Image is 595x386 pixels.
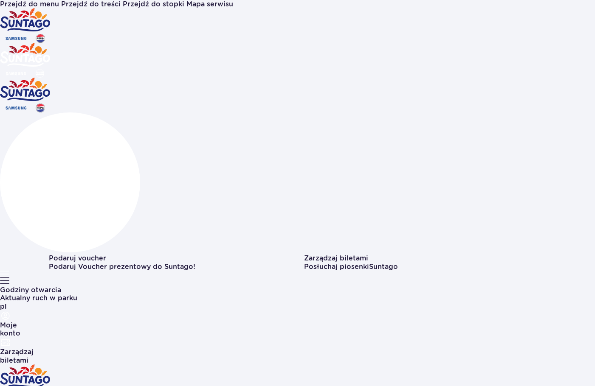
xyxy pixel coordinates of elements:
span: Posłuchaj piosenki [304,263,398,271]
span: Suntago [369,263,398,271]
a: Zarządzaj biletami [304,254,368,262]
a: Podaruj Voucher prezentowy do Suntago! [49,263,195,271]
button: Posłuchaj piosenkiSuntago [304,263,398,271]
a: Podaruj voucher [49,254,106,262]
